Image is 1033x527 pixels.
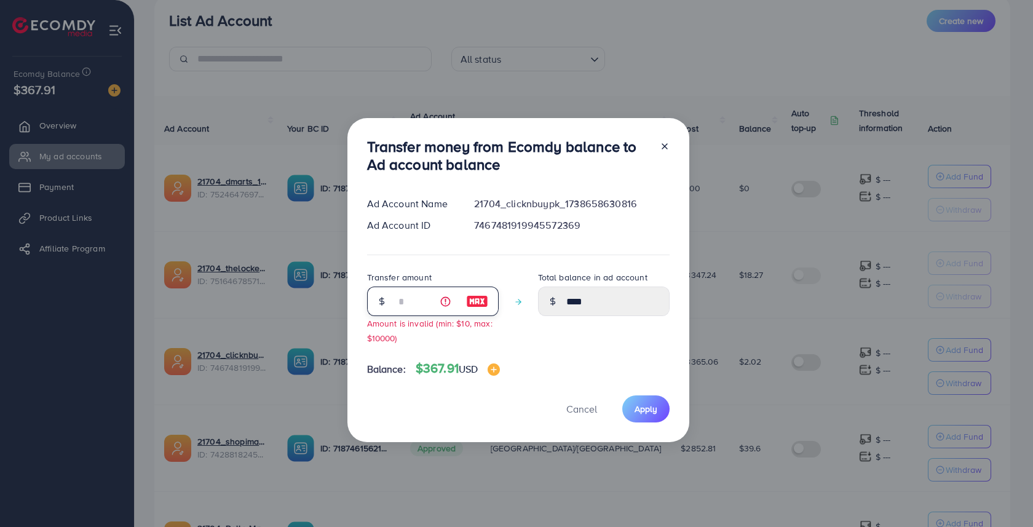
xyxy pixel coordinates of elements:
[416,361,501,376] h4: $367.91
[367,138,650,173] h3: Transfer money from Ecomdy balance to Ad account balance
[357,218,465,232] div: Ad Account ID
[459,362,478,376] span: USD
[367,317,493,343] small: Amount is invalid (min: $10, max: $10000)
[622,395,670,422] button: Apply
[635,403,657,415] span: Apply
[538,271,647,283] label: Total balance in ad account
[551,395,612,422] button: Cancel
[981,472,1024,518] iframe: Chat
[488,363,500,376] img: image
[357,197,465,211] div: Ad Account Name
[367,362,406,376] span: Balance:
[466,294,488,309] img: image
[464,197,679,211] div: 21704_clicknbuypk_1738658630816
[367,271,432,283] label: Transfer amount
[566,402,597,416] span: Cancel
[464,218,679,232] div: 7467481919945572369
